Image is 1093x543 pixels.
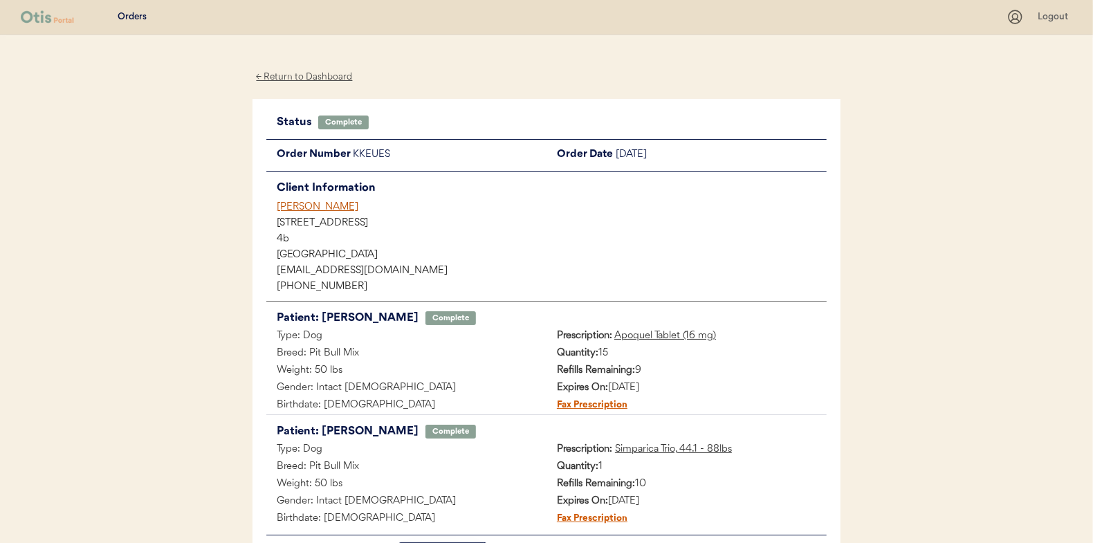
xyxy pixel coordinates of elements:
div: 15 [546,345,827,362]
div: [GEOGRAPHIC_DATA] [277,250,827,260]
div: Type: Dog [266,441,546,459]
div: Logout [1038,10,1072,24]
strong: Refills Remaining: [557,365,635,376]
div: KKEUES [353,147,546,164]
div: Fax Prescription [546,510,627,528]
div: [PERSON_NAME] [277,200,827,214]
div: 4b [277,234,827,244]
div: Fax Prescription [546,397,627,414]
div: ← Return to Dashboard [252,69,356,85]
div: Gender: Intact [DEMOGRAPHIC_DATA] [266,493,546,510]
div: [DATE] [616,147,827,164]
div: [DATE] [546,493,827,510]
div: Birthdate: [DEMOGRAPHIC_DATA] [266,397,546,414]
u: Apoquel Tablet (16 mg) [614,331,716,341]
div: Patient: [PERSON_NAME] [277,309,419,328]
strong: Prescription: [557,444,612,454]
div: Order Date [546,147,616,164]
div: 10 [546,476,827,493]
div: Client Information [277,178,827,198]
div: Weight: 50 lbs [266,362,546,380]
div: Gender: Intact [DEMOGRAPHIC_DATA] [266,380,546,397]
div: [STREET_ADDRESS] [277,219,827,228]
strong: Quantity: [557,348,598,358]
div: 9 [546,362,827,380]
div: Type: Dog [266,328,546,345]
div: [EMAIL_ADDRESS][DOMAIN_NAME] [277,266,827,276]
strong: Expires On: [557,496,608,506]
div: Orders [118,10,147,24]
div: 1 [546,459,827,476]
div: [DATE] [546,380,827,397]
u: Simparica Trio, 44.1 - 88lbs [615,444,732,454]
div: [PHONE_NUMBER] [277,282,827,292]
strong: Refills Remaining: [557,479,635,489]
strong: Expires On: [557,383,608,393]
div: Breed: Pit Bull Mix [266,459,546,476]
div: Birthdate: [DEMOGRAPHIC_DATA] [266,510,546,528]
strong: Prescription: [557,331,612,341]
div: Weight: 50 lbs [266,476,546,493]
div: Patient: [PERSON_NAME] [277,422,419,441]
div: Order Number [266,147,353,164]
div: Breed: Pit Bull Mix [266,345,546,362]
div: Status [277,113,318,132]
strong: Quantity: [557,461,598,472]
